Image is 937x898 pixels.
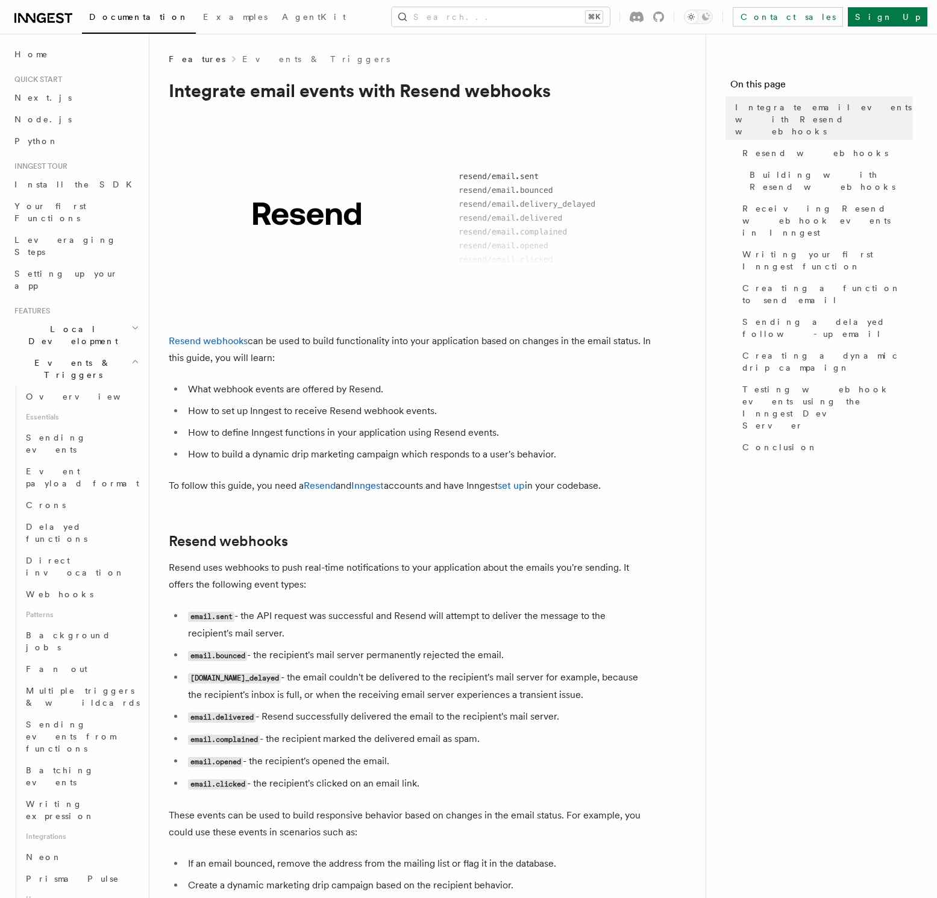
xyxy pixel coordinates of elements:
button: Search...⌘K [392,7,610,27]
a: Contact sales [733,7,843,27]
span: Prisma Pulse [26,874,119,884]
li: How to build a dynamic drip marketing campaign which responds to a user's behavior. [184,446,651,463]
a: Node.js [10,108,142,130]
code: email.complained [188,735,260,745]
a: Inngest [351,480,384,491]
kbd: ⌘K [586,11,603,23]
a: Direct invocation [21,550,142,583]
a: set up [498,480,525,491]
span: Direct invocation [26,556,125,577]
span: Creating a dynamic drip campaign [742,350,913,374]
a: Fan out [21,658,142,680]
span: Webhooks [26,589,93,599]
a: Writing your first Inngest function [738,243,913,277]
span: Documentation [89,12,189,22]
code: email.bounced [188,651,247,661]
h1: Integrate email events with Resend webhooks [169,80,651,101]
span: Creating a function to send email [742,282,913,306]
a: Delayed functions [21,516,142,550]
span: Integrations [21,827,142,846]
li: - the recipient's opened the email. [184,753,651,770]
span: Leveraging Steps [14,235,116,257]
li: - the recipient's clicked on an email link. [184,775,651,793]
span: Next.js [14,93,72,102]
a: Sending events [21,427,142,460]
span: AgentKit [282,12,346,22]
a: Sign Up [848,7,927,27]
a: Background jobs [21,624,142,658]
a: Prisma Pulse [21,868,142,890]
span: Install the SDK [14,180,139,189]
a: Events & Triggers [242,53,390,65]
span: Your first Functions [14,201,86,223]
li: How to set up Inngest to receive Resend webhook events. [184,403,651,419]
span: Sending a delayed follow-up email [742,316,913,340]
code: email.clicked [188,779,247,790]
span: Python [14,136,58,146]
a: Setting up your app [10,263,142,297]
span: Node.js [14,115,72,124]
span: Receiving Resend webhook events in Inngest [742,203,913,239]
p: Resend uses webhooks to push real-time notifications to your application about the emails you're ... [169,559,651,593]
a: Resend webhooks [169,533,288,550]
a: Examples [196,4,275,33]
a: Overview [21,386,142,407]
a: Home [10,43,142,65]
li: If an email bounced, remove the address from the mailing list or flag it in the database. [184,855,651,872]
a: Integrate email events with Resend webhooks [730,96,913,142]
a: Python [10,130,142,152]
span: Essentials [21,407,142,427]
span: Neon [26,852,62,862]
a: Webhooks [21,583,142,605]
a: Creating a function to send email [738,277,913,311]
span: Multiple triggers & wildcards [26,686,140,708]
a: Multiple triggers & wildcards [21,680,142,714]
li: - the API request was successful and Resend will attempt to deliver the message to the recipient'... [184,608,651,642]
span: Testing webhook events using the Inngest Dev Server [742,383,913,432]
span: Writing expression [26,799,95,821]
code: email.delivered [188,712,255,723]
span: Conclusion [742,441,818,453]
span: Setting up your app [14,269,118,290]
li: - Resend successfully delivered the email to the recipient's mail server. [184,708,651,726]
a: Receiving Resend webhook events in Inngest [738,198,913,243]
a: Writing expression [21,793,142,827]
a: Testing webhook events using the Inngest Dev Server [738,378,913,436]
li: How to define Inngest functions in your application using Resend events. [184,424,651,441]
li: - the recipient's mail server permanently rejected the email. [184,647,651,664]
span: Writing your first Inngest function [742,248,913,272]
a: Neon [21,846,142,868]
span: Local Development [10,323,131,347]
span: Batching events [26,765,94,787]
a: AgentKit [275,4,353,33]
span: Sending events [26,433,86,454]
code: [DOMAIN_NAME]_delayed [188,673,281,683]
a: Leveraging Steps [10,229,142,263]
a: Resend webhooks [738,142,913,164]
a: Crons [21,494,142,516]
code: email.opened [188,757,243,767]
a: Install the SDK [10,174,142,195]
a: Batching events [21,759,142,793]
span: Sending events from functions [26,720,116,753]
span: Background jobs [26,630,111,652]
span: Building with Resend webhooks [750,169,913,193]
p: To follow this guide, you need a and accounts and have Inngest in your codebase. [169,477,651,494]
button: Toggle dark mode [684,10,713,24]
a: Sending a delayed follow-up email [738,311,913,345]
img: Resend Logo [169,147,651,282]
span: Inngest tour [10,162,67,171]
a: Conclusion [738,436,913,458]
span: Features [10,306,50,316]
a: Next.js [10,87,142,108]
span: Quick start [10,75,62,84]
a: Your first Functions [10,195,142,229]
li: - the email couldn't be delivered to the recipient's mail server for example, because the recipie... [184,669,651,703]
span: Fan out [26,664,87,674]
code: email.sent [188,612,234,622]
a: Resend [304,480,336,491]
a: Documentation [82,4,196,34]
span: Home [14,48,48,60]
span: Overview [26,392,150,401]
span: Delayed functions [26,522,87,544]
